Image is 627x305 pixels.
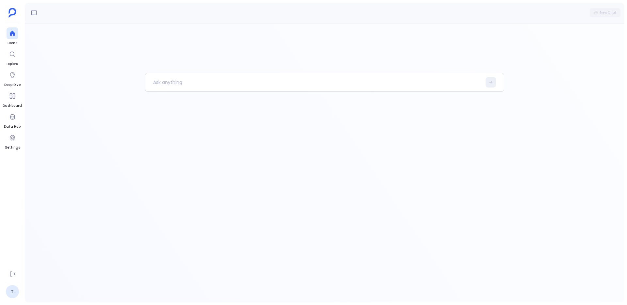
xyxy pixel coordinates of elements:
[7,40,18,46] span: Home
[7,61,18,67] span: Explore
[6,285,19,298] a: T
[3,103,22,108] span: Dashboard
[8,8,16,18] img: petavue logo
[4,82,21,88] span: Deep Dive
[5,132,20,150] a: Settings
[3,90,22,108] a: Dashboard
[7,27,18,46] a: Home
[4,111,21,129] a: Data Hub
[7,48,18,67] a: Explore
[5,145,20,150] span: Settings
[4,69,21,88] a: Deep Dive
[4,124,21,129] span: Data Hub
